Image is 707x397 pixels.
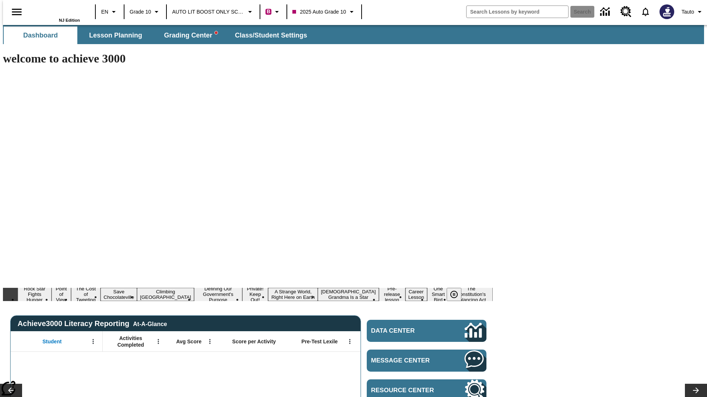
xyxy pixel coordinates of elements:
[106,335,155,348] span: Activities Completed
[636,2,655,21] a: Notifications
[52,285,71,304] button: Slide 2 Point of View
[268,288,318,301] button: Slide 8 A Strange World, Right Here on Earth
[659,4,674,19] img: Avatar
[32,3,80,18] a: Home
[127,5,164,18] button: Grade: Grade 10, Select a grade
[235,31,307,40] span: Class/Student Settings
[344,336,355,347] button: Open Menu
[405,288,427,301] button: Slide 11 Career Lesson
[101,8,108,16] span: EN
[427,285,450,304] button: Slide 12 One Smart Bird
[153,336,164,347] button: Open Menu
[88,336,99,347] button: Open Menu
[655,2,679,21] button: Select a new avatar
[596,2,616,22] a: Data Center
[215,31,218,34] svg: writing assistant alert
[42,338,61,345] span: Student
[302,338,338,345] span: Pre-Test Lexile
[194,285,242,304] button: Slide 6 Defining Our Government's Purpose
[79,26,152,44] button: Lesson Planning
[367,320,486,342] a: Data Center
[154,26,228,44] button: Grading Center
[176,338,201,345] span: Avg Score
[6,1,28,23] button: Open side menu
[3,26,314,44] div: SubNavbar
[32,3,80,22] div: Home
[18,285,52,304] button: Slide 1 Rock Star Fights Hunger
[242,285,268,304] button: Slide 7 Private! Keep Out!
[164,31,217,40] span: Grading Center
[371,357,443,364] span: Message Center
[71,285,101,304] button: Slide 3 The Cost of Tweeting
[447,288,469,301] div: Pause
[172,8,245,16] span: AUTO LIT BOOST ONLY SCHOOL
[232,338,276,345] span: Score per Activity
[89,31,142,40] span: Lesson Planning
[229,26,313,44] button: Class/Student Settings
[3,25,704,44] div: SubNavbar
[98,5,122,18] button: Language: EN, Select a language
[101,288,137,301] button: Slide 4 Save Chocolateville
[4,26,77,44] button: Dashboard
[130,8,151,16] span: Grade 10
[450,285,493,304] button: Slide 13 The Constitution's Balancing Act
[292,8,346,16] span: 2025 Auto Grade 10
[682,8,694,16] span: Tauto
[447,288,461,301] button: Pause
[371,327,440,335] span: Data Center
[133,319,167,328] div: At-A-Glance
[467,6,568,18] input: search field
[379,285,405,304] button: Slide 10 Pre-release lesson
[3,52,493,65] h1: welcome to achieve 3000
[137,288,194,301] button: Slide 5 Climbing Mount Tai
[685,384,707,397] button: Lesson carousel, Next
[616,2,636,22] a: Resource Center, Will open in new tab
[23,31,58,40] span: Dashboard
[204,336,215,347] button: Open Menu
[289,5,359,18] button: Class: 2025 Auto Grade 10, Select your class
[59,18,80,22] span: NJ Edition
[169,5,257,18] button: School: AUTO LIT BOOST ONLY SCHOOL, Select your school
[263,5,284,18] button: Boost Class color is violet red. Change class color
[318,288,379,301] button: Slide 9 South Korean Grandma Is a Star
[371,387,443,394] span: Resource Center
[679,5,707,18] button: Profile/Settings
[367,350,486,372] a: Message Center
[267,7,270,16] span: B
[18,319,167,328] span: Achieve3000 Literacy Reporting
